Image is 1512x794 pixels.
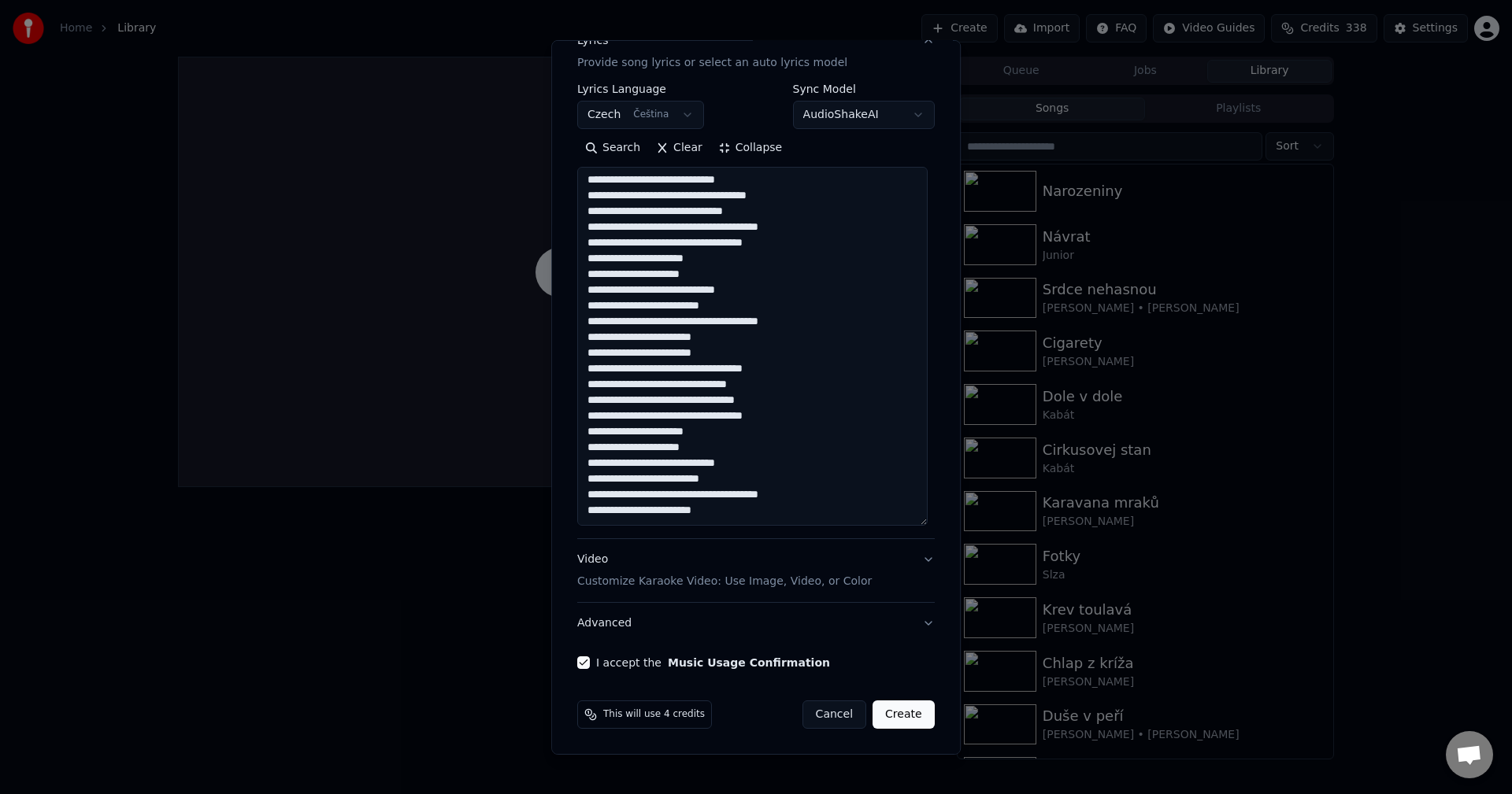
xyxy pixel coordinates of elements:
button: Search [577,135,648,161]
button: Advanced [577,603,935,644]
button: I accept the [668,657,830,668]
button: Create [873,700,935,729]
button: Cancel [802,700,866,729]
button: Collapse [710,135,791,161]
div: Video [577,552,872,589]
p: Provide song lyrics or select an auto lyrics model [577,55,847,71]
button: Clear [648,135,710,161]
button: LyricsProvide song lyrics or select an auto lyrics model [577,20,935,83]
label: Lyrics Language [577,83,704,94]
p: Customize Karaoke Video: Use Image, Video, or Color [577,574,872,589]
label: I accept the [596,657,830,668]
div: LyricsProvide song lyrics or select an auto lyrics model [577,83,935,538]
button: VideoCustomize Karaoke Video: Use Image, Video, or Color [577,539,935,602]
div: Lyrics [577,33,608,49]
span: This will use 4 credits [603,708,705,721]
label: Sync Model [793,83,935,94]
